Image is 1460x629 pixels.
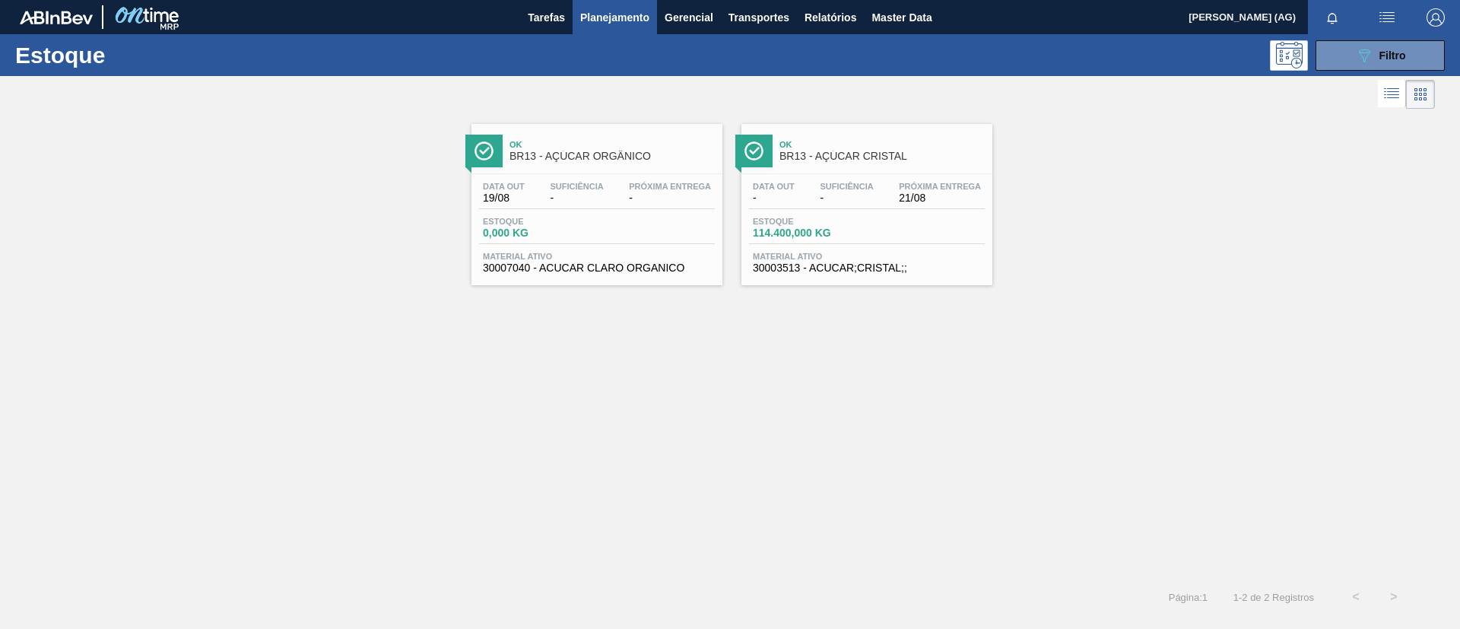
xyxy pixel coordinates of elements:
img: Logout [1427,8,1445,27]
span: - [820,192,873,204]
span: Material ativo [483,252,711,261]
span: Planejamento [580,8,649,27]
span: 0,000 KG [483,227,589,239]
span: Relatórios [805,8,856,27]
div: Pogramando: nenhum usuário selecionado [1270,40,1308,71]
h1: Estoque [15,46,243,64]
span: Tarefas [528,8,565,27]
span: - [629,192,711,204]
span: Estoque [483,217,589,226]
span: Gerencial [665,8,713,27]
span: 19/08 [483,192,525,204]
span: Próxima Entrega [899,182,981,191]
span: 114.400,000 KG [753,227,859,239]
button: Notificações [1308,7,1357,28]
span: Suficiência [820,182,873,191]
img: TNhmsLtSVTkK8tSr43FrP2fwEKptu5GPRR3wAAAABJRU5ErkJggg== [20,11,93,24]
img: Ícone [474,141,494,160]
span: Transportes [728,8,789,27]
span: Filtro [1379,49,1406,62]
span: 30007040 - ACUCAR CLARO ORGANICO [483,262,711,274]
span: Master Data [871,8,932,27]
img: userActions [1378,8,1396,27]
span: Ok [779,140,985,149]
span: Próxima Entrega [629,182,711,191]
span: BR13 - AÇÚCAR ORGÂNICO [509,151,715,162]
button: Filtro [1316,40,1445,71]
span: Estoque [753,217,859,226]
span: Material ativo [753,252,981,261]
span: Data out [483,182,525,191]
span: 1 - 2 de 2 Registros [1230,592,1314,603]
span: Data out [753,182,795,191]
span: 30003513 - ACUCAR;CRISTAL;; [753,262,981,274]
span: 21/08 [899,192,981,204]
span: Página : 1 [1169,592,1208,603]
span: BR13 - AÇÚCAR CRISTAL [779,151,985,162]
span: - [753,192,795,204]
a: ÍconeOkBR13 - AÇÚCAR CRISTALData out-Suficiência-Próxima Entrega21/08Estoque114.400,000 KGMateria... [730,113,1000,285]
div: Visão em Cards [1406,80,1435,109]
div: Visão em Lista [1378,80,1406,109]
a: ÍconeOkBR13 - AÇÚCAR ORGÂNICOData out19/08Suficiência-Próxima Entrega-Estoque0,000 KGMaterial ati... [460,113,730,285]
span: - [550,192,603,204]
span: Ok [509,140,715,149]
span: Suficiência [550,182,603,191]
img: Ícone [744,141,763,160]
button: < [1337,578,1375,616]
button: > [1375,578,1413,616]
